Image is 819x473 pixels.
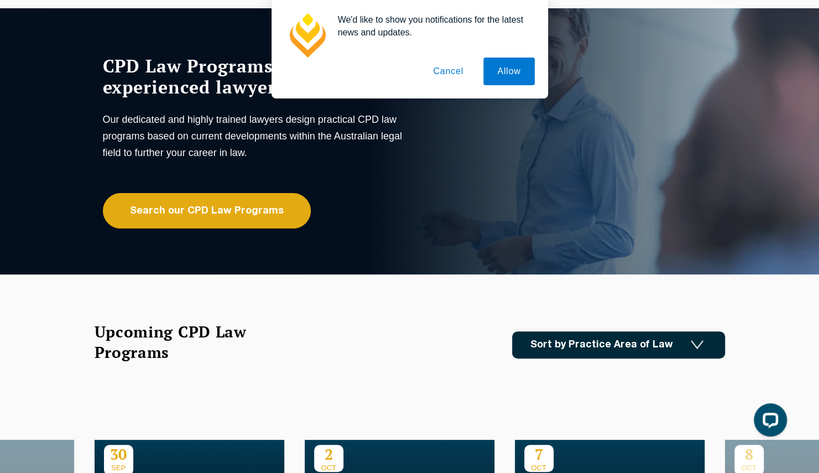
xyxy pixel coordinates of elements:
[104,445,133,464] p: 30
[314,445,343,464] p: 2
[95,321,274,362] h2: Upcoming CPD Law Programs
[104,464,133,472] span: SEP
[419,58,477,85] button: Cancel
[285,13,329,58] img: notification icon
[524,445,554,464] p: 7
[103,111,407,161] p: Our dedicated and highly trained lawyers design practical CPD law programs based on current devel...
[103,193,311,228] a: Search our CPD Law Programs
[691,340,703,350] img: Icon
[524,464,554,472] span: OCT
[745,399,791,445] iframe: LiveChat chat widget
[512,331,725,358] a: Sort by Practice Area of Law
[329,13,535,39] div: We'd like to show you notifications for the latest news and updates.
[483,58,534,85] button: Allow
[314,464,343,472] span: OCT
